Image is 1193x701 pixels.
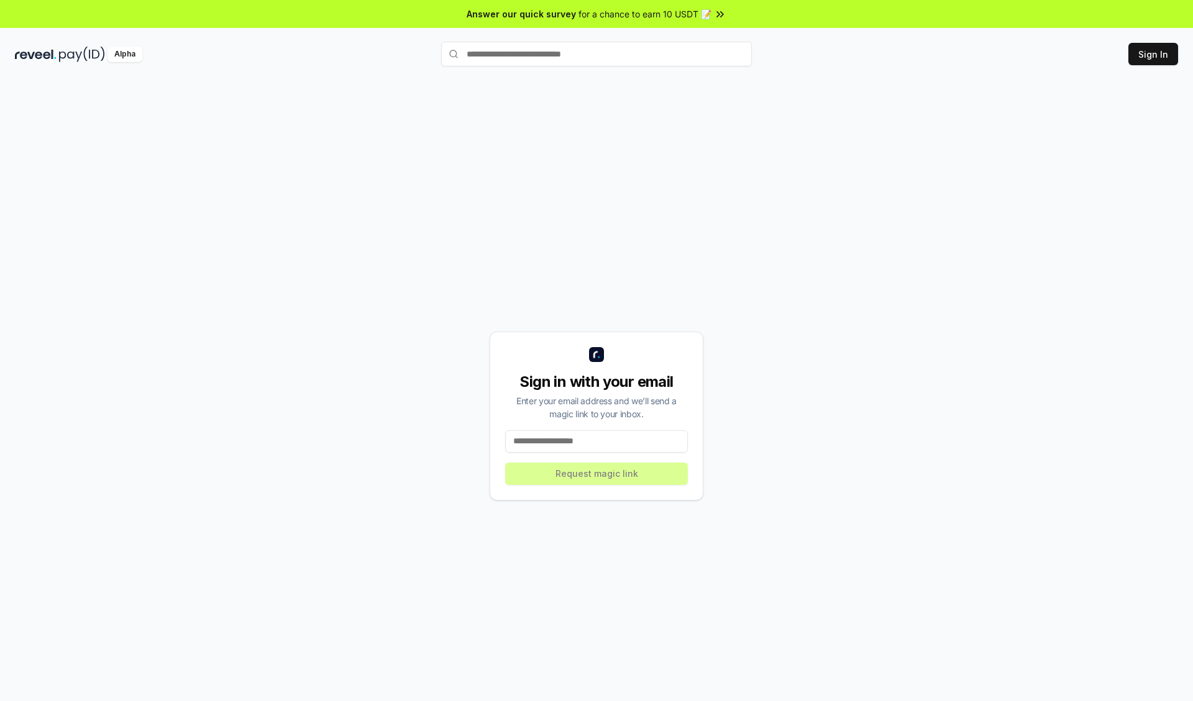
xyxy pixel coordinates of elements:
button: Sign In [1128,43,1178,65]
div: Alpha [107,47,142,62]
img: reveel_dark [15,47,57,62]
div: Enter your email address and we’ll send a magic link to your inbox. [505,394,688,420]
img: logo_small [589,347,604,362]
span: Answer our quick survey [467,7,576,20]
span: for a chance to earn 10 USDT 📝 [578,7,711,20]
div: Sign in with your email [505,372,688,392]
img: pay_id [59,47,105,62]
